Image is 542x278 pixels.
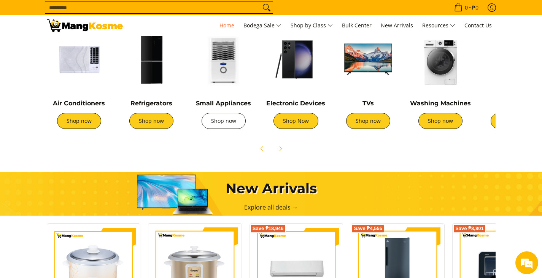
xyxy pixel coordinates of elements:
[464,5,469,10] span: 0
[53,100,105,107] a: Air Conditioners
[471,5,480,10] span: ₱0
[418,113,463,129] a: Shop now
[44,88,105,165] span: We're online!
[418,15,459,36] a: Resources
[130,15,496,36] nav: Main Menu
[254,140,270,157] button: Previous
[338,15,375,36] a: Bulk Center
[362,100,374,107] a: TVs
[408,27,473,92] img: Washing Machines
[491,113,535,129] a: Shop now
[244,203,298,211] a: Explore all deals →
[342,22,372,29] span: Bulk Center
[346,113,390,129] a: Shop now
[354,226,382,231] span: Save ₱4,555
[336,27,401,92] img: TVs
[47,27,111,92] img: Air Conditioners
[253,226,284,231] span: Save ₱18,946
[240,15,285,36] a: Bodega Sale
[47,19,123,32] img: Mang Kosme: Your Home Appliances Warehouse Sale Partner!
[381,22,413,29] span: New Arrivals
[455,226,484,231] span: Save ₱8,801
[119,27,184,92] img: Refrigerators
[40,43,128,52] div: Chat with us now
[377,15,417,36] a: New Arrivals
[261,2,273,13] button: Search
[219,22,234,29] span: Home
[216,15,238,36] a: Home
[422,21,455,30] span: Resources
[452,3,481,12] span: •
[287,15,337,36] a: Shop by Class
[125,4,143,22] div: Minimize live chat window
[461,15,496,36] a: Contact Us
[464,22,492,29] span: Contact Us
[130,100,172,107] a: Refrigerators
[57,113,101,129] a: Shop now
[129,113,173,129] a: Shop now
[191,27,256,92] img: Small Appliances
[264,27,328,92] img: Electronic Devices
[272,140,289,157] button: Next
[202,113,246,129] a: Shop now
[266,100,325,107] a: Electronic Devices
[4,192,145,218] textarea: Type your message and hit 'Enter'
[273,113,318,129] a: Shop Now
[291,21,333,30] span: Shop by Class
[243,21,281,30] span: Bodega Sale
[196,100,251,107] a: Small Appliances
[410,100,471,107] a: Washing Machines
